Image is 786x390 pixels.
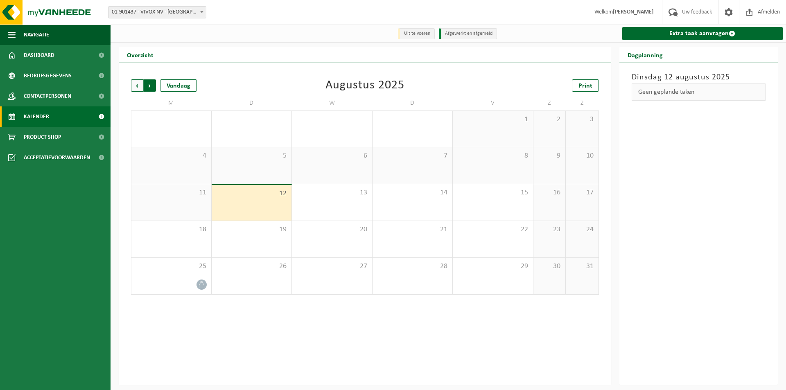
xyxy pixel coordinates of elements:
[296,188,368,197] span: 13
[570,115,594,124] span: 3
[622,27,783,40] a: Extra taak aanvragen
[538,225,562,234] span: 23
[24,45,54,65] span: Dashboard
[566,96,599,110] td: Z
[108,7,206,18] span: 01-901437 - VIVOX NV - HARELBEKE
[108,6,206,18] span: 01-901437 - VIVOX NV - HARELBEKE
[24,106,49,127] span: Kalender
[24,86,71,106] span: Contactpersonen
[377,188,449,197] span: 14
[136,262,207,271] span: 25
[24,65,72,86] span: Bedrijfsgegevens
[216,262,288,271] span: 26
[439,28,497,39] li: Afgewerkt en afgemeld
[144,79,156,92] span: Volgende
[373,96,453,110] td: D
[24,147,90,168] span: Acceptatievoorwaarden
[216,225,288,234] span: 19
[457,151,529,160] span: 8
[570,151,594,160] span: 10
[572,79,599,92] a: Print
[613,9,654,15] strong: [PERSON_NAME]
[119,47,162,63] h2: Overzicht
[136,151,207,160] span: 4
[160,79,197,92] div: Vandaag
[398,28,435,39] li: Uit te voeren
[533,96,566,110] td: Z
[296,225,368,234] span: 20
[212,96,292,110] td: D
[131,79,143,92] span: Vorige
[24,25,49,45] span: Navigatie
[216,189,288,198] span: 12
[570,188,594,197] span: 17
[632,71,766,83] h3: Dinsdag 12 augustus 2025
[457,188,529,197] span: 15
[453,96,533,110] td: V
[632,83,766,101] div: Geen geplande taken
[325,79,404,92] div: Augustus 2025
[131,96,212,110] td: M
[377,151,449,160] span: 7
[457,225,529,234] span: 22
[538,262,562,271] span: 30
[136,225,207,234] span: 18
[377,262,449,271] span: 28
[538,115,562,124] span: 2
[296,262,368,271] span: 27
[136,188,207,197] span: 11
[457,115,529,124] span: 1
[619,47,671,63] h2: Dagplanning
[296,151,368,160] span: 6
[578,83,592,89] span: Print
[570,262,594,271] span: 31
[538,151,562,160] span: 9
[24,127,61,147] span: Product Shop
[377,225,449,234] span: 21
[570,225,594,234] span: 24
[292,96,373,110] td: W
[216,151,288,160] span: 5
[457,262,529,271] span: 29
[538,188,562,197] span: 16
